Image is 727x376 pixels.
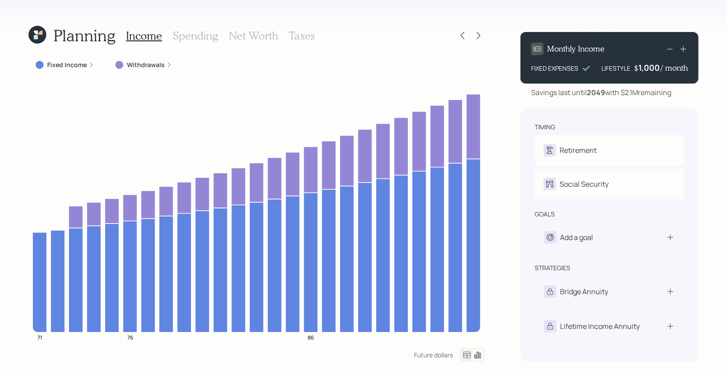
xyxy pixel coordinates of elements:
[414,351,453,359] div: Future dollars
[173,29,218,42] h3: Spending
[53,26,115,45] h1: Planning
[634,63,638,73] h4: $
[547,44,605,54] h4: Monthly Income
[661,63,688,73] h4: / month
[638,62,661,73] div: 1,000
[126,29,162,42] h3: Income
[535,123,555,132] div: timing
[127,334,133,341] tspan: 76
[587,88,605,97] b: 2049
[531,87,671,98] div: Savings last until with $2.1M remaining
[47,60,87,69] label: Fixed Income
[601,64,630,73] div: LIFESTYLE
[308,334,314,341] tspan: 86
[229,29,278,42] h3: Net Worth
[127,60,165,69] label: Withdrawals
[535,264,570,272] div: strategies
[535,210,555,219] div: goals
[560,286,608,297] div: Bridge Annuity
[531,64,578,73] div: FIXED EXPENSES
[289,29,315,42] h3: Taxes
[37,334,42,341] tspan: 71
[560,145,597,156] div: Retirement
[560,232,593,243] div: Add a goal
[560,321,640,332] div: Lifetime Income Annuity
[560,179,609,189] div: Social Security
